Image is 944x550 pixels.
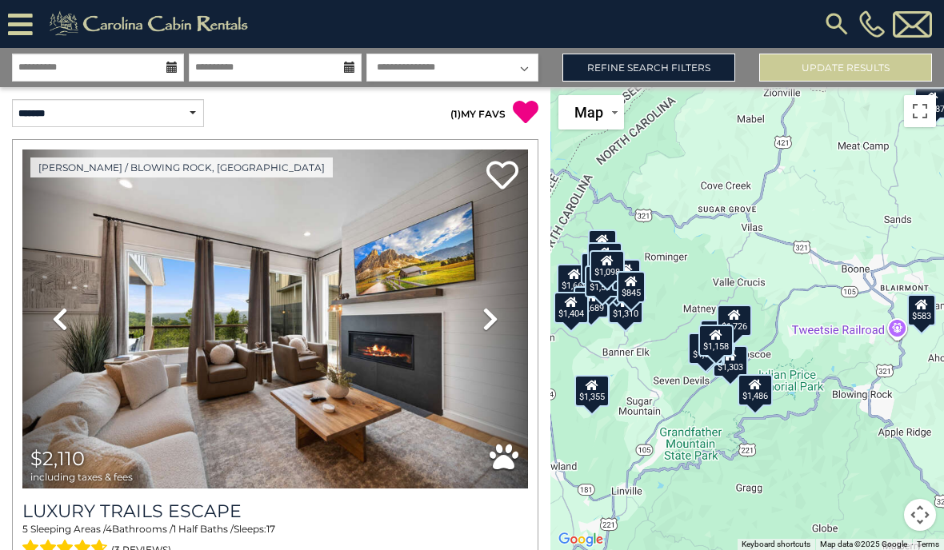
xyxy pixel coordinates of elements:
img: Khaki-logo.png [41,8,262,40]
div: $1,486 [738,373,773,405]
div: $1,332 [587,242,622,274]
div: $1,355 [574,374,610,406]
a: [PHONE_NUMBER] [855,10,889,38]
div: $1,310 [608,291,643,323]
span: ( ) [450,108,461,120]
a: (1)MY FAVS [450,108,506,120]
span: 17 [266,523,275,535]
span: 4 [106,523,112,535]
a: [PERSON_NAME] / Blowing Rock, [GEOGRAPHIC_DATA] [30,157,333,177]
div: $814 [612,259,641,291]
div: $1,689 [574,286,609,318]
span: $2,110 [30,447,85,470]
a: Luxury Trails Escape [22,500,528,522]
span: 5 [22,523,28,535]
a: Open this area in Google Maps (opens a new window) [554,529,607,550]
div: $1,688 [688,332,723,364]
div: $1,495 [591,265,626,297]
div: $636 [588,229,617,261]
span: Map data ©2025 Google [820,540,907,548]
img: thumbnail_168695581.jpeg [22,149,528,488]
div: $1,303 [713,345,748,377]
a: Terms (opens in new tab) [917,540,939,548]
img: search-regular.svg [822,10,851,38]
span: Map [574,104,603,121]
button: Toggle fullscreen view [904,95,936,127]
div: $1,501 [585,265,620,297]
div: $1,669 [557,264,592,296]
div: $1,158 [699,325,734,357]
span: including taxes & fees [30,472,133,482]
div: $1,726 [718,304,753,336]
img: Google [554,529,607,550]
button: Change map style [558,95,624,130]
button: Keyboard shortcuts [742,539,810,550]
div: $1,404 [554,292,589,324]
span: 1 [454,108,458,120]
button: Update Results [759,54,932,82]
div: $583 [907,294,936,326]
div: $1,656 [581,252,616,284]
button: Map camera controls [904,499,936,531]
div: $845 [617,270,646,302]
a: Add to favorites [486,159,518,193]
span: 1 Half Baths / [173,523,234,535]
div: $1,184 [690,333,725,365]
div: $1,098 [590,249,625,281]
a: Refine Search Filters [562,54,735,82]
